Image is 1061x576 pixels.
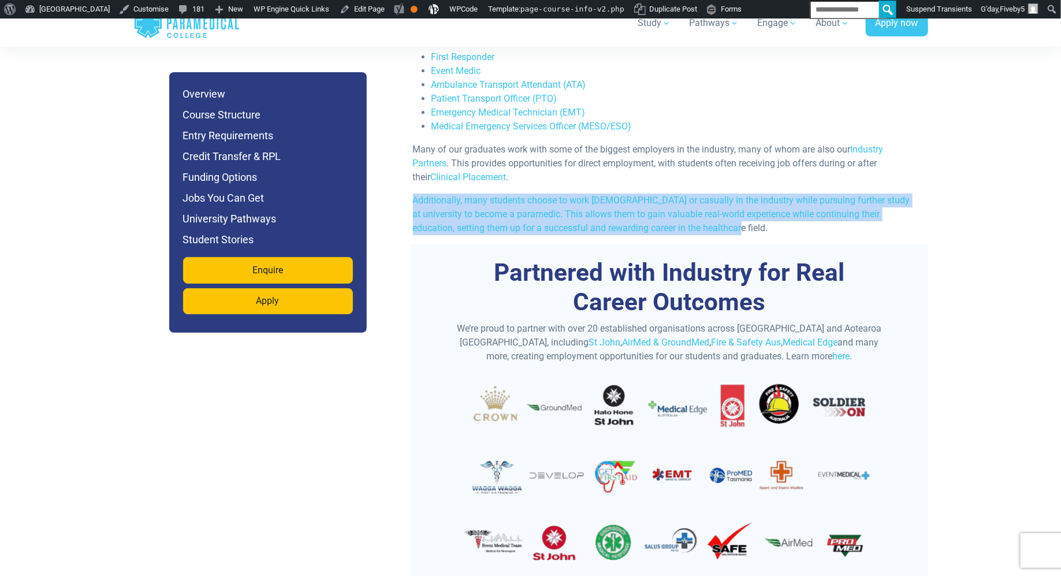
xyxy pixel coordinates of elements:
p: We’re proud to partner with over 20 established organisations across [GEOGRAPHIC_DATA] and Aotear... [455,322,883,363]
a: Fire & Safety Aus [711,337,781,348]
a: Emergency Medical Technician (EMT) [431,107,586,118]
a: AirMed & GroundMed [622,337,709,348]
p: Additionally, many students choose to work [DEMOGRAPHIC_DATA] or casually in the industry while p... [413,194,917,235]
a: Clinical Placement [431,172,507,183]
a: Pathways [683,7,746,39]
p: Many of our graduates work with some of the biggest employers in the industry, many of whom are a... [413,143,917,184]
a: About [809,7,857,39]
h3: Partnered with Industry for Real Career Outcomes [455,258,883,317]
span: Fiveby5 [1000,5,1025,13]
a: Study [631,7,678,39]
div: OK [411,6,418,13]
a: Apply now [866,10,928,37]
a: Patient Transport Officer (PTO) [431,93,557,104]
a: First Responder [431,51,495,62]
a: Event Medic [431,65,481,76]
span: page-course-info-v2.php [520,5,624,13]
a: Medical Emergency Services Officer (MESO/ESO) [431,121,632,132]
a: Medical Edge [783,337,837,348]
a: here. [832,351,852,362]
a: Australian Paramedical College [133,5,240,42]
a: Engage [751,7,805,39]
a: Ambulance Transport Attendant (ATA) [431,79,586,90]
a: St John [589,337,620,348]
